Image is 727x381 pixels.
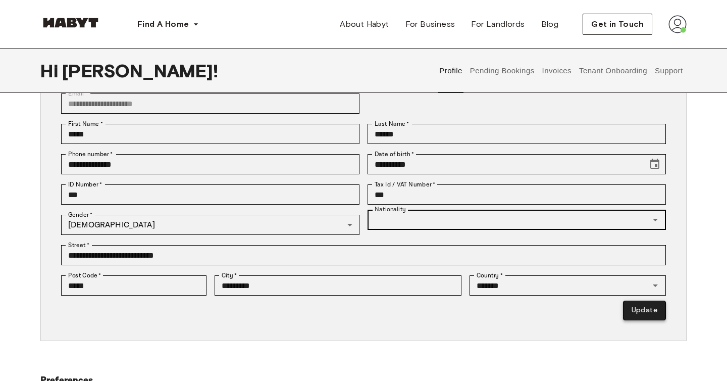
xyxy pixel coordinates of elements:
label: Tax Id / VAT Number [375,180,435,189]
label: First Name [68,119,103,128]
button: Choose date, selected date is Oct 4, 2001 [645,154,665,174]
button: Tenant Onboarding [578,49,649,93]
button: Open [648,278,662,293]
span: Hi [40,60,62,81]
button: Open [648,213,662,227]
div: [DEMOGRAPHIC_DATA] [61,215,359,235]
button: Get in Touch [583,14,652,35]
a: Blog [533,14,567,34]
div: You can't change your email address at the moment. Please reach out to customer support in case y... [61,93,359,114]
span: For Business [405,18,455,30]
button: Pending Bookings [469,49,536,93]
a: For Landlords [463,14,533,34]
span: [PERSON_NAME] ! [62,60,218,81]
label: Phone number [68,150,113,159]
label: City [222,271,237,280]
span: For Landlords [471,18,525,30]
span: Find A Home [137,18,189,30]
label: Email [68,89,88,98]
img: avatar [668,15,687,33]
button: Update [623,301,666,320]
label: Gender [68,210,92,219]
span: Get in Touch [591,18,644,30]
button: Profile [438,49,464,93]
label: Post Code [68,271,101,280]
label: Date of birth [375,150,414,159]
span: About Habyt [340,18,389,30]
a: About Habyt [332,14,397,34]
button: Find A Home [129,14,207,34]
label: Street [68,241,89,250]
img: Habyt [40,18,101,28]
a: For Business [397,14,463,34]
label: Country [477,271,503,280]
button: Support [653,49,684,93]
label: Nationality [375,205,406,214]
label: ID Number [68,180,102,189]
span: Blog [541,18,559,30]
button: Invoices [541,49,573,93]
label: Last Name [375,119,409,128]
div: user profile tabs [436,49,687,93]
